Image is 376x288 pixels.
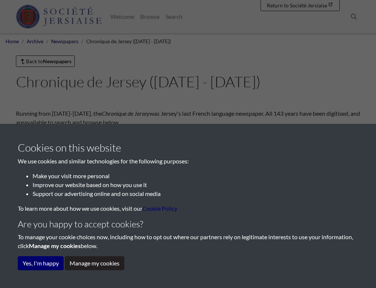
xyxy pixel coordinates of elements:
[65,256,124,270] button: Manage my cookies
[18,233,358,250] p: To manage your cookie choices now, including how to opt out where our partners rely on legitimate...
[18,204,358,213] p: To learn more about how we use cookies, visit our
[18,256,64,270] button: Yes, I'm happy
[18,219,358,230] h4: Are you happy to accept cookies?
[29,242,81,249] strong: Manage my cookies
[33,172,358,180] li: Make your visit more personal
[33,180,358,189] li: Improve our website based on how you use it
[18,142,358,154] h3: Cookies on this website
[18,157,358,166] p: We use cookies and similar technologies for the following purposes:
[33,189,358,198] li: Support our advertising online and on social media
[142,205,177,212] a: learn more about cookies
